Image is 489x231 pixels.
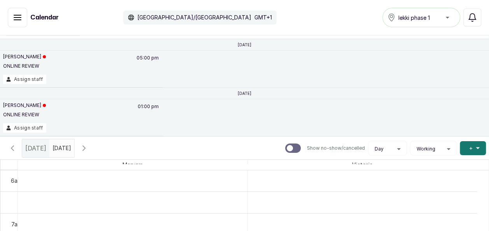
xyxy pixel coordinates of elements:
[3,102,46,108] p: [PERSON_NAME]
[135,54,160,75] p: 05:00 pm
[3,112,46,118] p: ONLINE REVIEW
[238,42,251,47] p: [DATE]
[414,146,453,152] button: Working
[382,8,460,27] button: lekki phase 1
[3,75,46,84] button: Assign staff
[375,146,384,152] span: Day
[9,177,23,185] div: 6am
[10,220,23,228] div: 7am
[398,14,430,22] span: lekki phase 1
[3,123,46,133] button: Assign staff
[417,146,435,152] span: Working
[254,14,272,21] p: GMT+1
[137,14,251,21] p: [GEOGRAPHIC_DATA]/[GEOGRAPHIC_DATA]
[25,143,46,153] span: [DATE]
[137,102,160,123] p: 01:00 pm
[3,54,46,60] p: [PERSON_NAME]
[30,13,59,22] h1: Calendar
[460,141,486,155] button: +
[3,63,46,69] p: ONLINE REVIEW
[22,139,49,157] div: [DATE]
[469,144,473,152] span: +
[351,160,374,170] span: Victoria
[121,160,144,170] span: Maryam
[307,145,365,151] p: Show no-show/cancelled
[372,146,403,152] button: Day
[238,91,251,96] p: [DATE]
